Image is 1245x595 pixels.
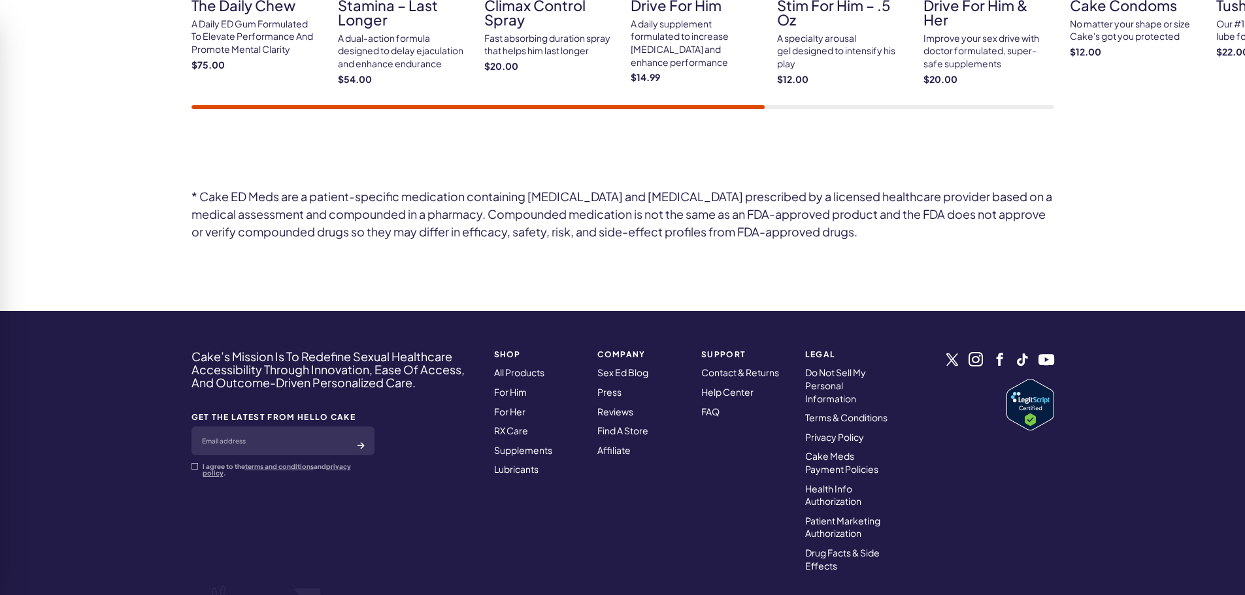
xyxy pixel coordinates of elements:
img: Verify Approval for www.hellocake.com [1006,379,1054,430]
div: A daily supplement formulated to increase [MEDICAL_DATA] and enhance performance [631,18,757,69]
a: terms and conditions [245,462,314,470]
strong: $14.99 [631,71,757,84]
a: Health Info Authorization [805,483,861,507]
a: Verify LegitScript Approval for www.hellocake.com [1006,379,1054,430]
a: Sex Ed Blog [597,366,648,378]
strong: $20.00 [923,73,1050,86]
a: Lubricants [494,463,539,475]
a: Press [597,386,622,398]
a: Reviews [597,406,633,417]
a: Affiliate [597,444,631,456]
strong: $20.00 [484,60,611,73]
a: FAQ [701,406,720,417]
a: Do Not Sell My Personal Information [805,366,866,404]
a: Contact & Returns [701,366,779,378]
a: For Her [494,406,525,417]
a: For Him [494,386,527,398]
strong: Support [701,350,789,359]
div: Fast absorbing duration spray that helps him last longer [484,32,611,57]
a: Privacy Policy [805,431,864,443]
h4: Cake’s Mission Is To Redefine Sexual Healthcare Accessibility Through Innovation, Ease Of Access,... [191,350,477,389]
strong: $12.00 [777,73,904,86]
div: A Daily ED Gum Formulated To Elevate Performance And Promote Mental Clarity [191,18,318,56]
strong: Legal [805,350,893,359]
div: No matter your shape or size Cake's got you protected [1070,18,1197,43]
a: Help Center [701,386,754,398]
a: Supplements [494,444,552,456]
div: Improve your sex drive with doctor formulated, super-safe supplements [923,32,1050,71]
strong: SHOP [494,350,582,359]
strong: $54.00 [338,73,465,86]
strong: $12.00 [1070,46,1197,59]
a: Cake Meds Payment Policies [805,450,878,475]
h6: * Cake ED Meds are a patient-specific medication containing [MEDICAL_DATA] and [MEDICAL_DATA] pre... [191,187,1054,240]
a: RX Care [494,425,528,436]
a: Terms & Conditions [805,411,888,423]
strong: GET THE LATEST FROM HELLO CAKE [191,413,374,421]
a: Patient Marketing Authorization [805,515,880,539]
strong: $75.00 [191,59,318,72]
strong: COMPANY [597,350,686,359]
p: I agree to the and . [203,463,374,476]
div: A specialty arousal gel designed to intensify his play [777,32,904,71]
a: Find A Store [597,425,648,436]
a: All Products [494,366,544,378]
a: Drug Facts & Side Effects [805,547,880,571]
a: privacy policy [203,462,351,477]
div: A dual-action formula designed to delay ejaculation and enhance endurance [338,32,465,71]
